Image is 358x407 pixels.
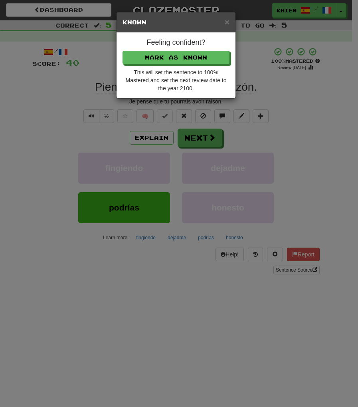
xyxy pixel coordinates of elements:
[123,39,229,47] h4: Feeling confident?
[123,18,229,26] h5: Known
[225,17,229,26] span: ×
[123,68,229,92] div: This will set the sentence to 100% Mastered and set the next review date to the year 2100.
[225,18,229,26] button: Close
[123,51,229,64] button: Mark as Known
